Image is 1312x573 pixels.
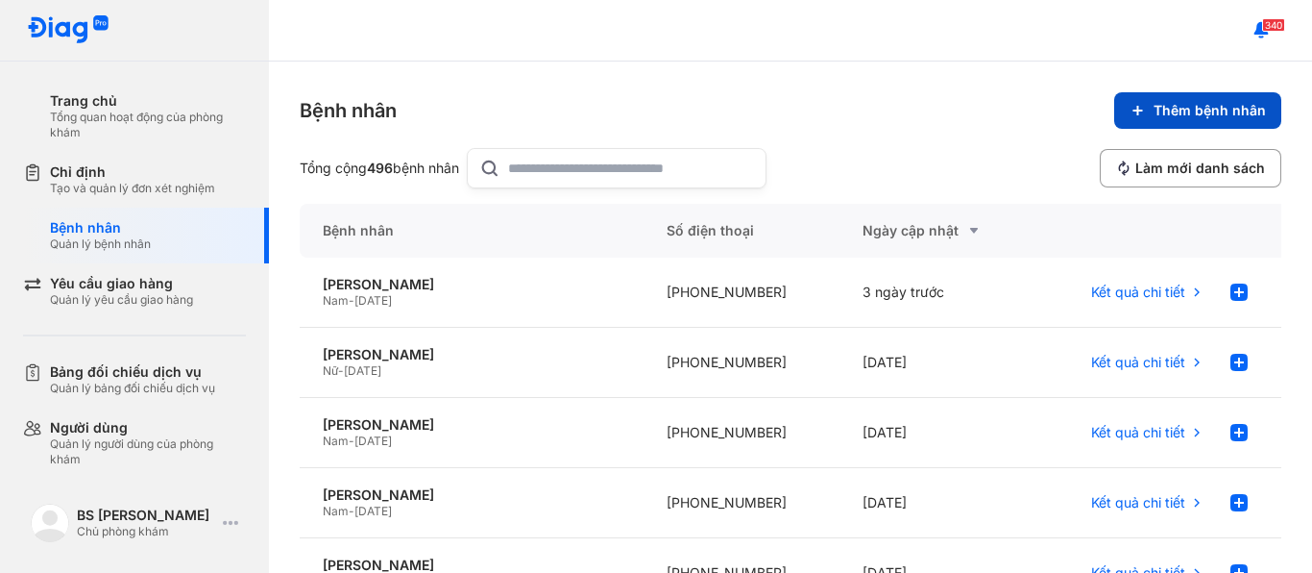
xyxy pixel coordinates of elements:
div: Chủ phòng khám [77,524,215,539]
div: [PHONE_NUMBER] [644,468,839,538]
div: 3 ngày trước [839,258,1035,328]
div: Quản lý bảng đối chiếu dịch vụ [50,381,215,396]
span: Nam [323,293,349,308]
div: Tạo và quản lý đơn xét nghiệm [50,181,215,196]
span: - [349,434,354,448]
span: Thêm bệnh nhân [1154,102,1266,119]
div: Ngày cập nhật [863,219,1012,242]
div: [DATE] [839,468,1035,538]
div: BS [PERSON_NAME] [77,507,215,524]
div: Bệnh nhân [300,204,644,258]
span: - [349,293,354,308]
div: Bệnh nhân [300,97,397,124]
img: logo [31,504,69,542]
span: Nữ [323,363,338,378]
div: Bảng đối chiếu dịch vụ [50,363,215,381]
div: [PERSON_NAME] [323,276,620,293]
div: Trang chủ [50,92,246,110]
span: Nam [323,434,349,448]
div: [PERSON_NAME] [323,346,620,363]
span: Nam [323,504,349,518]
div: Quản lý yêu cầu giao hàng [50,292,193,308]
span: [DATE] [344,363,381,378]
span: [DATE] [354,293,392,308]
div: Số điện thoại [644,204,839,258]
span: Làm mới danh sách [1135,160,1265,177]
span: - [338,363,344,378]
div: Tổng cộng bệnh nhân [300,160,459,177]
div: Chỉ định [50,163,215,181]
div: [PERSON_NAME] [323,416,620,434]
span: Kết quả chi tiết [1091,424,1185,441]
span: - [349,504,354,518]
div: Quản lý người dùng của phòng khám [50,436,246,467]
span: [DATE] [354,504,392,518]
span: 340 [1262,18,1285,32]
div: [PHONE_NUMBER] [644,328,839,398]
div: [DATE] [839,398,1035,468]
div: Quản lý bệnh nhân [50,237,151,252]
div: [PHONE_NUMBER] [644,258,839,328]
div: Tổng quan hoạt động của phòng khám [50,110,246,140]
span: Kết quả chi tiết [1091,354,1185,371]
div: [PHONE_NUMBER] [644,398,839,468]
div: Yêu cầu giao hàng [50,275,193,292]
img: logo [27,15,109,45]
button: Làm mới danh sách [1100,149,1281,187]
button: Thêm bệnh nhân [1114,92,1281,129]
span: [DATE] [354,434,392,448]
span: 496 [367,160,393,176]
div: [DATE] [839,328,1035,398]
div: [PERSON_NAME] [323,486,620,504]
div: Bệnh nhân [50,219,151,237]
span: Kết quả chi tiết [1091,494,1185,511]
div: Người dùng [50,419,246,436]
span: Kết quả chi tiết [1091,284,1185,301]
